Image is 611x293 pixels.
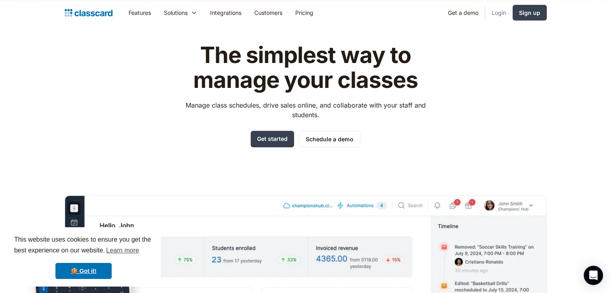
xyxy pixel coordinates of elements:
[164,8,188,17] div: Solutions
[299,131,360,147] a: Schedule a demo
[248,4,289,22] a: Customers
[157,4,204,22] div: Solutions
[441,4,485,22] a: Get a demo
[14,235,153,256] span: This website uses cookies to ensure you get the best experience on our website.
[122,4,157,22] a: Features
[204,4,248,22] a: Integrations
[6,227,161,287] div: cookieconsent
[251,131,294,147] a: Get started
[519,8,540,17] div: Sign up
[105,244,140,256] a: learn more about cookies
[289,4,320,22] a: Pricing
[55,263,112,279] a: dismiss cookie message
[178,100,433,120] p: Manage class schedules, drive sales online, and collaborate with your staff and students.
[178,43,433,92] h1: The simplest way to manage your classes
[485,4,513,22] a: Login
[513,5,547,20] a: Sign up
[65,7,112,18] a: Logo
[584,266,603,285] div: Open Intercom Messenger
